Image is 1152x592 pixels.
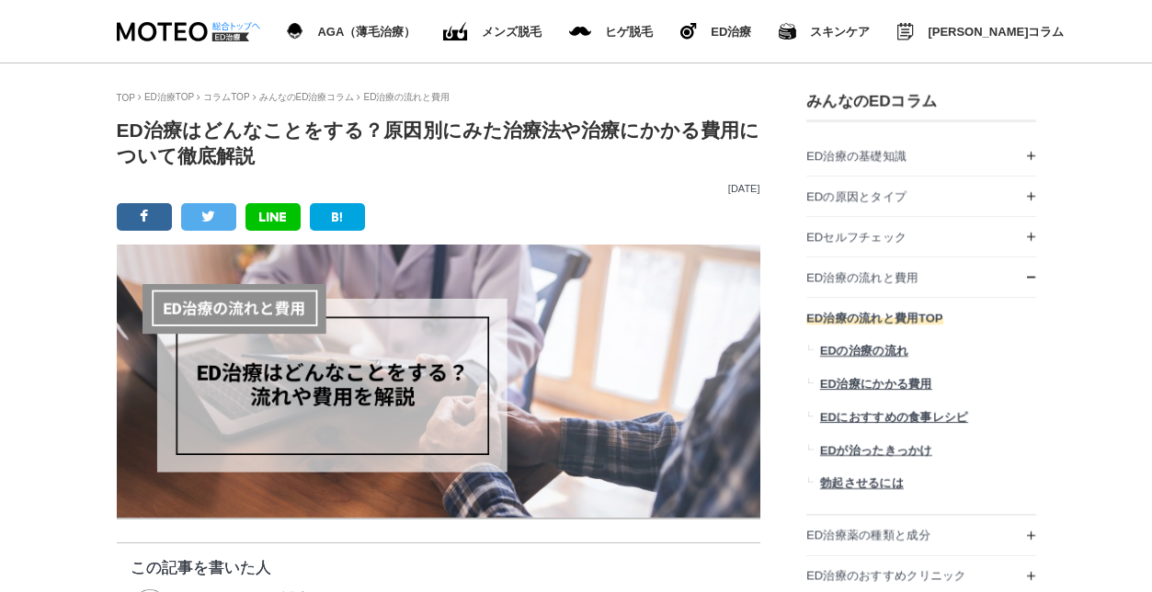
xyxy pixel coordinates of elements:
p: [DATE] [117,183,760,194]
img: AGA（薄毛治療） [287,23,304,40]
span: ED治療のおすすめクリニック [806,568,966,582]
a: ED治療TOP [144,92,194,102]
a: ED（勃起不全）治療 メンズ脱毛 [443,18,542,45]
a: EDが治ったきっかけ [806,437,1036,470]
span: EDの原因とタイプ [806,189,907,203]
img: ヒゲ脱毛 [680,23,697,40]
img: B! [332,212,343,222]
a: ED治療の流れと費用TOP [806,298,943,337]
span: [PERSON_NAME]コラム [928,26,1064,38]
a: ヒゲ脱毛 ED治療 [680,19,751,43]
a: EDの治療の流れ [806,337,1036,370]
span: ED治療薬の種類と成分 [806,528,930,541]
a: メンズ脱毛 ヒゲ脱毛 [569,22,653,41]
a: スキンケア [779,19,870,43]
span: EDセルフチェック [806,230,907,244]
span: ED治療 [711,26,751,38]
span: 勃起させるには [819,476,903,490]
p: この記事を書いた人 [131,557,747,578]
a: ED治療の流れと費用 [806,257,1036,297]
a: EDにおすすめの食事レシピ [806,404,1036,437]
a: TOP [117,93,135,103]
h3: みんなのEDコラム [806,91,1036,112]
span: AGA（薄毛治療） [317,26,416,38]
img: 総合トップへ [211,22,261,30]
a: AGA（薄毛治療） AGA（薄毛治療） [287,19,416,43]
img: みんなのMOTEOコラム [897,23,914,40]
img: MOTEO ED [117,22,249,41]
a: ED治療の基礎知識 [806,136,1036,176]
img: LINE [259,212,286,222]
span: EDにおすすめの食事レシピ [819,410,967,424]
a: ED治療にかかる費用 [806,370,1036,404]
span: ED治療の基礎知識 [806,149,907,163]
span: ED治療にかかる費用 [819,377,931,391]
span: ED治療の流れと費用TOP [806,311,943,324]
li: ED治療の流れと費用 [357,91,450,104]
h1: ED治療はどんなことをする？原因別にみた治療法や治療にかかる費用について徹底解説 [117,118,760,169]
span: ヒゲ脱毛 [605,26,653,38]
a: ED治療薬の種類と成分 [806,516,1036,555]
img: メンズ脱毛 [569,27,591,36]
span: EDが治ったきっかけ [819,443,931,457]
span: スキンケア [810,26,870,38]
a: EDセルフチェック [806,217,1036,256]
a: 勃起させるには [806,470,1036,503]
span: メンズ脱毛 [482,26,542,38]
a: EDの原因とタイプ [806,176,1036,216]
span: ED治療の流れと費用 [806,270,918,284]
a: コラムTOP [203,92,249,102]
a: みんなのED治療コラム [259,92,355,102]
img: ED（勃起不全）治療 [443,22,468,41]
a: みんなのMOTEOコラム [PERSON_NAME]コラム [897,19,1064,44]
span: EDの治療の流れ [819,344,907,358]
